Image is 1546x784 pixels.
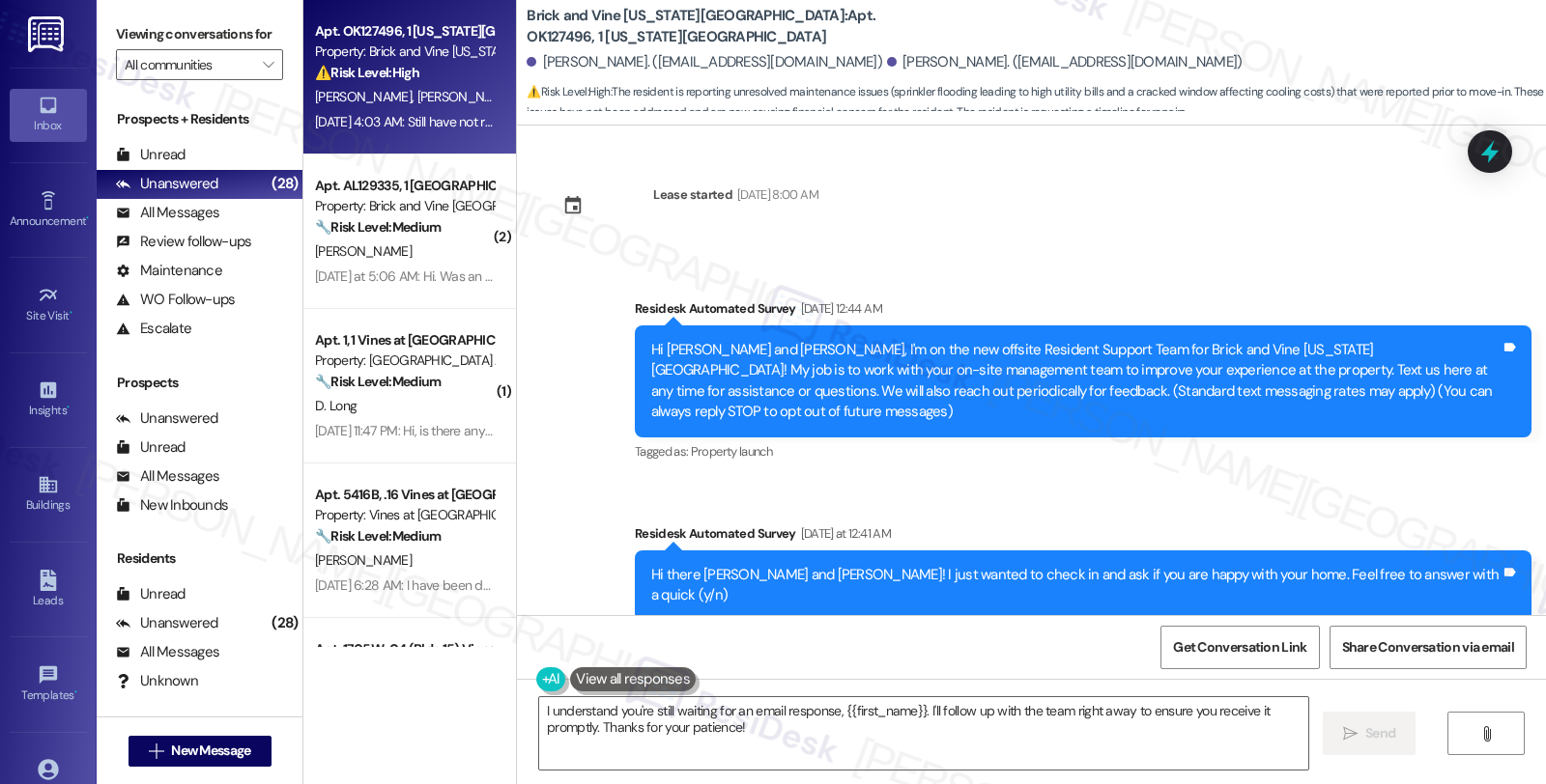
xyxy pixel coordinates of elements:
i:  [1343,726,1358,742]
a: Inbox [10,89,87,141]
div: Hi [PERSON_NAME] and [PERSON_NAME], I'm on the new offsite Resident Support Team for Brick and Vi... [651,340,1501,423]
div: Unanswered [116,613,218,633]
strong: 🔧 Risk Level: Medium [315,527,441,545]
div: All Messages [116,203,219,223]
span: Get Conversation Link [1173,637,1306,658]
div: Prospects [97,373,302,393]
a: Site Visit • [10,279,87,331]
div: Apt. 5416B, .16 Vines at [GEOGRAPHIC_DATA] [315,485,494,505]
textarea: I understand you're still waiting for an email response, {{first_name}}. I'll follow up with the ... [539,697,1308,770]
label: Viewing conversations for [116,19,283,49]
div: Unread [116,145,186,165]
div: [DATE] 8:00 AM [732,184,818,205]
b: Brick and Vine [US_STATE][GEOGRAPHIC_DATA]: Apt. OK127496, 1 [US_STATE][GEOGRAPHIC_DATA] [527,6,913,47]
div: (28) [267,608,302,638]
div: Residents [97,548,302,569]
div: Property: Brick and Vine [US_STATE][GEOGRAPHIC_DATA] [315,42,494,62]
strong: ⚠️ Risk Level: High [315,64,419,81]
span: • [70,306,72,320]
div: All Messages [116,466,219,487]
div: Apt. 1705W, .04 (Bldg 15) Vines at [GEOGRAPHIC_DATA] [315,639,494,659]
a: Leads [10,564,87,616]
div: Unanswered [116,408,218,429]
div: Unread [116,437,186,458]
i:  [263,57,273,72]
a: Insights • [10,374,87,426]
button: Get Conversation Link [1160,626,1319,669]
span: : The resident is reporting unresolved maintenance issues (sprinkler flooding leading to high uti... [527,82,1546,124]
span: • [86,211,89,225]
div: Property: [GEOGRAPHIC_DATA] Apts [315,350,494,371]
div: Property: Vines at [GEOGRAPHIC_DATA] [315,505,494,525]
div: Residesk Automated Survey [635,523,1532,550]
button: Share Conversation via email [1330,626,1527,669]
div: Maintenance [116,261,222,281]
div: Prospects + Residents [97,109,302,129]
div: [PERSON_NAME]. ([EMAIL_ADDRESS][DOMAIN_NAME]) [527,52,882,72]
div: Apt. OK127496, 1 [US_STATE][GEOGRAPHIC_DATA] [315,21,494,42]
img: ResiDesk Logo [28,16,68,52]
div: [DATE] 4:03 AM: Still have not received an email response. [315,113,637,130]
div: Unanswered [116,174,218,194]
div: WO Follow-ups [116,290,235,310]
a: Templates • [10,658,87,711]
span: • [74,686,77,699]
div: Apt. AL129335, 1 [GEOGRAPHIC_DATA] [315,176,494,196]
span: New Message [171,741,250,761]
div: (28) [267,169,302,199]
div: Lease started [653,184,732,205]
div: Unread [116,584,186,604]
div: Apt. 1, 1 Vines at [GEOGRAPHIC_DATA] [315,330,494,350]
div: Tagged as: [635,437,1532,465]
span: [PERSON_NAME] [417,88,514,105]
button: Send [1323,712,1417,755]
span: [PERSON_NAME] [315,88,417,105]
input: All communities [125,49,252,80]
div: Escalate [116,319,191,339]
div: New Inbounds [116,495,228,516]
span: [PERSON_NAME] [315,551,412,569]
div: Property: Brick and Vine [GEOGRAPHIC_DATA] [315,196,494,216]
div: [DATE] at 5:06 AM: Hi. Was an answer ever received? [315,267,612,285]
a: Buildings [10,468,87,520]
div: [DATE] 11:47 PM: Hi, is there anyway I can get an emailed copy of my lease? The one with my signa... [315,422,1131,439]
div: [DATE] 12:44 AM [796,298,882,319]
div: [DATE] at 12:41 AM [796,523,891,544]
strong: 🔧 Risk Level: Medium [315,373,441,390]
button: New Message [129,736,272,767]
i:  [1479,726,1494,742]
span: Property launch [691,443,772,460]
span: [PERSON_NAME] [315,242,412,260]
div: [PERSON_NAME]. ([EMAIL_ADDRESS][DOMAIN_NAME]) [887,52,1243,72]
div: Unknown [116,671,198,691]
div: All Messages [116,642,219,662]
div: Review follow-ups [116,232,251,252]
strong: ⚠️ Risk Level: High [527,84,610,99]
span: D. Long [315,397,357,414]
span: • [67,401,70,414]
span: Share Conversation via email [1342,637,1514,658]
span: Send [1365,723,1395,743]
div: Residesk Automated Survey [635,298,1532,325]
i:  [149,743,163,759]
strong: 🔧 Risk Level: Medium [315,218,441,236]
div: Hi there [PERSON_NAME] and [PERSON_NAME]! I just wanted to check in and ask if you are happy with... [651,565,1501,606]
